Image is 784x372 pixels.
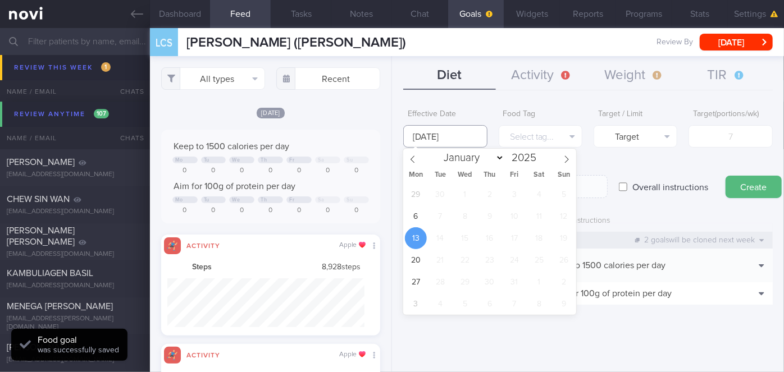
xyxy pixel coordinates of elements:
[201,167,226,175] div: 0
[680,62,772,90] button: TIR
[504,227,526,249] span: October 17, 2025
[403,125,487,148] input: Select...
[7,171,143,179] div: [EMAIL_ADDRESS][DOMAIN_NAME]
[544,210,733,232] div: Title / Instructions
[318,157,324,163] div: Sa
[528,293,550,315] span: November 8, 2025
[553,293,575,315] span: November 9, 2025
[528,183,550,205] span: October 4, 2025
[454,249,476,271] span: October 22, 2025
[174,182,295,191] span: Aim for 100g of protein per day
[38,346,119,354] span: was successfully saved
[7,195,70,204] span: CHEW SIN WAN
[286,167,312,175] div: 0
[504,293,526,315] span: November 7, 2025
[657,38,693,48] span: Review By
[258,167,283,175] div: 0
[689,125,772,148] input: 7
[315,167,340,175] div: 0
[479,183,501,205] span: October 2, 2025
[105,127,150,149] div: Chats
[553,271,575,293] span: November 2, 2025
[430,271,452,293] span: October 28, 2025
[322,263,361,273] span: 8,928 steps
[175,157,183,163] div: Mo
[428,172,453,179] span: Tue
[594,125,677,148] button: Target
[504,249,526,271] span: October 24, 2025
[7,226,75,246] span: [PERSON_NAME] [PERSON_NAME]
[315,206,340,215] div: 0
[261,157,267,163] div: Th
[405,293,427,315] span: November 3, 2025
[7,208,143,216] div: [EMAIL_ADDRESS][DOMAIN_NAME]
[403,62,495,90] button: Diet
[318,197,324,203] div: Sa
[186,36,407,49] span: [PERSON_NAME] ([PERSON_NAME])
[38,334,119,346] div: Food goal
[7,356,143,364] div: [EMAIL_ADDRESS][DOMAIN_NAME]
[347,197,353,203] div: Su
[405,271,427,293] span: October 27, 2025
[405,205,427,227] span: October 6, 2025
[204,197,209,203] div: Tu
[479,293,501,315] span: November 6, 2025
[7,158,75,167] span: [PERSON_NAME]
[528,227,550,249] span: October 18, 2025
[504,271,526,293] span: October 31, 2025
[232,157,240,163] div: We
[7,302,113,311] span: MENEGA [PERSON_NAME]
[504,183,526,205] span: October 3, 2025
[172,167,198,175] div: 0
[630,232,770,248] div: 2 goals will be cloned next week
[454,205,476,227] span: October 8, 2025
[553,205,575,227] span: October 12, 2025
[174,142,289,151] span: Keep to 1500 calories per day
[550,289,672,298] span: Aim for 100g of protein per day
[499,125,582,148] button: Select tag...
[454,183,476,205] span: October 1, 2025
[201,206,226,215] div: 0
[479,271,501,293] span: October 30, 2025
[479,205,501,227] span: October 9, 2025
[700,34,773,50] button: [DATE]
[693,109,768,120] label: Target ( portions/wk )
[528,249,550,271] span: October 25, 2025
[405,227,427,249] span: October 13, 2025
[454,293,476,315] span: November 5, 2025
[553,249,575,271] span: October 26, 2025
[261,197,267,203] div: Th
[161,67,265,90] button: All types
[453,172,477,179] span: Wed
[454,227,476,249] span: October 15, 2025
[257,108,285,118] span: [DATE]
[477,172,502,179] span: Thu
[479,249,501,271] span: October 23, 2025
[588,62,680,90] button: Weight
[430,205,452,227] span: October 7, 2025
[479,227,501,249] span: October 16, 2025
[430,227,452,249] span: October 14, 2025
[598,109,673,120] label: Target / Limit
[229,206,254,215] div: 0
[7,282,143,290] div: [EMAIL_ADDRESS][DOMAIN_NAME]
[503,109,578,120] label: Food Tag
[181,350,226,359] div: Activity
[504,205,526,227] span: October 10, 2025
[551,172,576,179] span: Sun
[405,249,427,271] span: October 20, 2025
[430,293,452,315] span: November 4, 2025
[408,109,482,120] label: Effective Date
[289,157,294,163] div: Fr
[726,176,782,198] button: Create
[204,157,209,163] div: Tu
[147,21,181,65] div: LCS
[550,261,666,270] span: Keep to 1500 calories per day
[454,271,476,293] span: October 29, 2025
[175,197,183,203] div: Mo
[7,79,143,88] div: [EMAIL_ADDRESS][DOMAIN_NAME]
[258,206,283,215] div: 0
[94,109,109,118] span: 107
[430,183,452,205] span: September 30, 2025
[11,107,112,122] div: Review anytime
